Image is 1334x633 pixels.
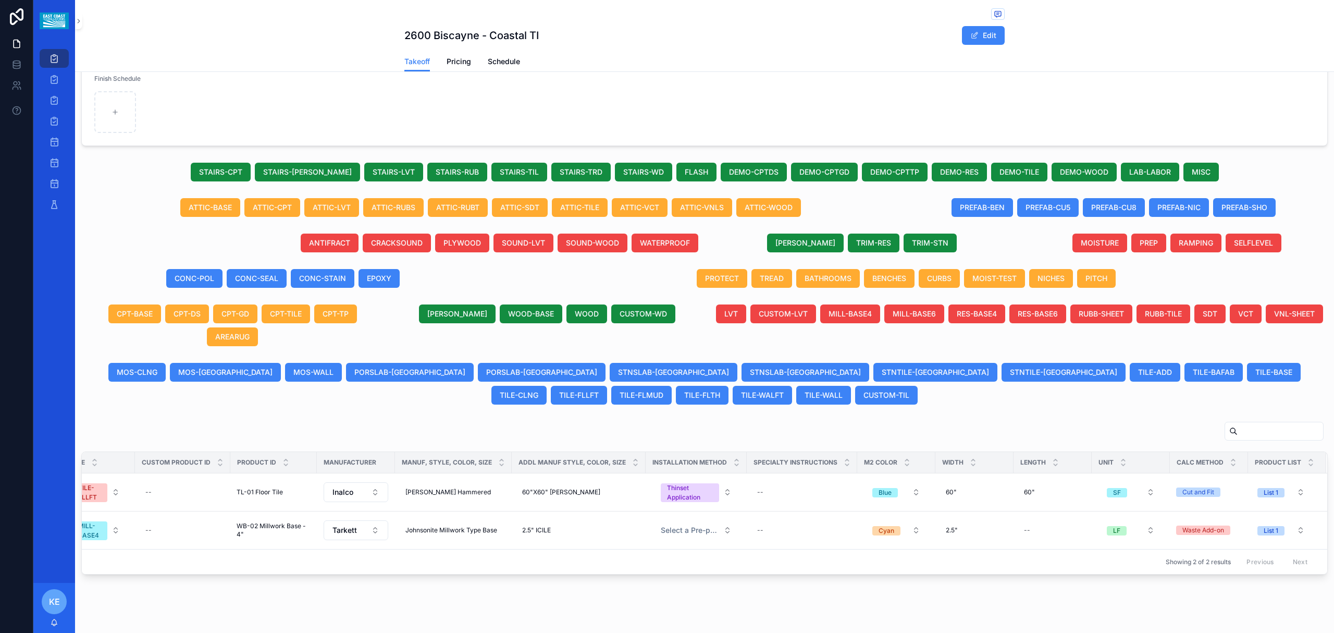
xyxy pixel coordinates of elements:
button: RAMPING [1170,234,1221,252]
button: ATTIC-CPT [244,198,300,217]
span: PREFAB-CU5 [1026,202,1070,213]
button: FLASH [676,163,717,181]
span: AREARUG [215,332,250,342]
span: Addl Manuf Style, Color, Size [518,458,626,467]
a: 60" [942,484,1007,501]
button: MILL-BASE4 [820,305,880,323]
span: EPOXY [367,273,391,284]
button: Select Button [864,483,929,502]
span: TILE-FLTH [684,390,720,400]
span: DEMO-WOOD [1060,167,1108,177]
span: Tarkett [332,525,357,535]
a: Select Button [863,482,929,502]
span: VNL-SHEET [1274,309,1315,319]
a: Takeoff [404,52,430,72]
button: CONC-POL [166,269,223,288]
img: App logo [40,13,68,29]
span: STAIRS-[PERSON_NAME] [263,167,352,177]
span: MOS-WALL [293,367,333,378]
span: PORSLAB-[GEOGRAPHIC_DATA] [486,367,597,378]
a: WB-02 Millwork Base - 4" [237,522,311,539]
span: Finish Schedule [94,75,141,82]
button: CPT-BASE [108,305,161,323]
span: ATTIC-SDT [500,202,539,213]
span: CPT-BASE [117,309,153,319]
a: Select Button [1249,520,1314,540]
span: ATTIC-RUBT [436,202,479,213]
span: CONC-STAIN [299,273,346,284]
button: MOS-[GEOGRAPHIC_DATA] [170,363,281,382]
button: PITCH [1077,269,1116,288]
button: TILE-FLLFT [551,386,607,405]
a: Select Button [1098,520,1164,540]
button: MILL-BASE6 [884,305,944,323]
button: PREFAB-SHO [1213,198,1276,217]
button: ATTIC-VCT [612,198,668,217]
button: RES-BASE6 [1009,305,1066,323]
div: SF [1113,488,1121,497]
a: Cut and Fit [1176,488,1242,497]
div: MILL-BASE4 [78,521,101,540]
span: MOS-CLNG [117,367,157,378]
button: DEMO-CPTTP [862,163,928,181]
span: 2.5" ICILE [522,526,551,534]
button: Select Button [1249,483,1313,502]
span: KE [49,595,60,608]
button: MISC [1183,163,1219,181]
button: NICHES [1029,269,1073,288]
span: STAIRS-LVT [373,167,415,177]
span: TRIM-RES [856,238,891,248]
a: [PERSON_NAME] Hammered [401,484,505,501]
span: ANTIFRACT [309,238,350,248]
button: SDT [1194,305,1226,323]
button: WOOD-BASE [500,305,562,323]
span: Showing 2 of 2 results [1166,558,1231,566]
span: PREP [1140,238,1158,248]
button: RUBB-TILE [1137,305,1190,323]
span: PREFAB-NIC [1157,202,1201,213]
span: DEMO-CPTTP [870,167,919,177]
span: Installation Method [652,458,727,467]
button: RUBB-SHEET [1070,305,1132,323]
a: TL-01 Floor Tile [237,488,311,496]
button: BENCHES [864,269,915,288]
button: PORSLAB-[GEOGRAPHIC_DATA] [346,363,474,382]
button: TILE-WALL [796,386,851,405]
span: Product ID [237,458,276,467]
a: -- [1020,522,1085,539]
span: RAMPING [1179,238,1213,248]
span: Inalco [332,487,353,497]
span: FLASH [685,167,708,177]
button: CUSTOM-TIL [855,386,918,405]
button: CONC-SEAL [227,269,287,288]
button: MOS-WALL [285,363,342,382]
button: [PERSON_NAME] [419,305,496,323]
span: STNTILE-[GEOGRAPHIC_DATA] [882,367,989,378]
button: DEMO-CPTDS [721,163,787,181]
span: CPT-TILE [270,309,302,319]
button: STAIRS-LVT [364,163,423,181]
span: CRACKSOUND [371,238,423,248]
button: MOIST-TEST [964,269,1025,288]
button: TRIM-RES [848,234,899,252]
span: MILL-BASE4 [829,309,872,319]
span: CPT-GD [221,309,249,319]
span: PREFAB-BEN [960,202,1005,213]
span: CPT-DS [174,309,201,319]
span: STAIRS-CPT [199,167,242,177]
span: TILE-FLLFT [559,390,599,400]
button: LVT [716,305,746,323]
button: Select Button [652,521,740,540]
span: Johnsonite Millwork Type Base [405,526,497,534]
span: Product List [1255,458,1301,467]
button: Select Button [324,482,388,502]
span: MOISTURE [1081,238,1119,248]
button: CRACKSOUND [363,234,431,252]
a: Select Button [63,516,129,545]
button: ATTIC-VNLS [672,198,732,217]
a: Select Button [1098,482,1164,502]
span: CONC-SEAL [235,273,278,284]
button: STAIRS-TIL [491,163,547,181]
button: CPT-TP [314,305,357,323]
button: Select Button [1098,521,1163,540]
